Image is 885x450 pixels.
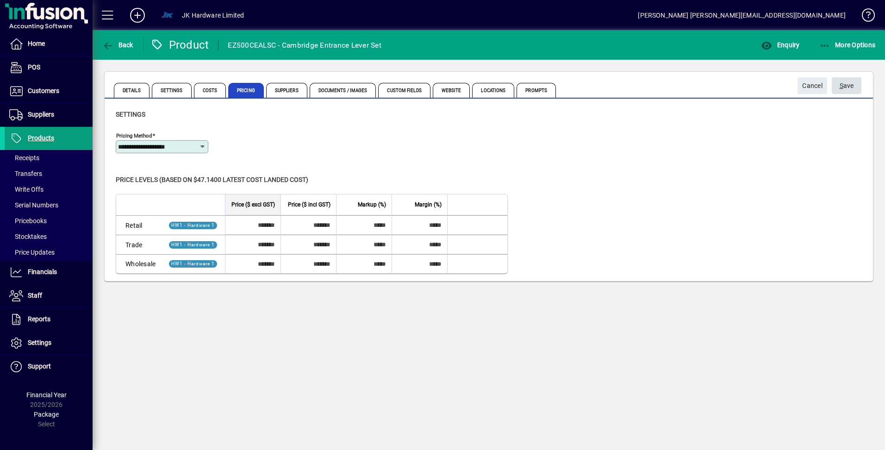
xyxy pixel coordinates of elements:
span: Documents / Images [310,83,376,98]
button: Add [123,7,152,24]
a: Home [5,32,93,56]
span: Pricebooks [9,217,47,225]
span: Markup (%) [358,200,386,210]
div: Product [150,37,209,52]
span: Price ($ excl GST) [231,200,275,210]
span: Customers [28,87,59,94]
span: S [840,82,843,89]
span: Custom Fields [378,83,430,98]
span: Price ($ incl GST) [288,200,330,210]
span: Settings [116,111,145,118]
a: Receipts [5,150,93,166]
span: Margin (%) [415,200,442,210]
a: Pricebooks [5,213,93,229]
span: Receipts [9,154,39,162]
a: Write Offs [5,181,93,197]
a: Financials [5,261,93,284]
a: Knowledge Base [855,2,873,32]
button: Profile [152,7,182,24]
span: HW1 - Hardware 1 [171,261,215,266]
a: Staff [5,284,93,307]
span: ave [840,78,854,94]
span: Serial Numbers [9,201,58,209]
span: Suppliers [266,83,307,98]
a: POS [5,56,93,79]
span: Locations [472,83,514,98]
span: Home [28,40,45,47]
span: Settings [28,339,51,346]
span: Pricing [228,83,264,98]
a: Settings [5,331,93,355]
a: Serial Numbers [5,197,93,213]
span: Staff [28,292,42,299]
div: JK Hardware Limited [182,8,244,23]
a: Customers [5,80,93,103]
span: Cancel [802,78,823,94]
span: Price Updates [9,249,55,256]
span: Financials [28,268,57,275]
span: HW1 - Hardware 1 [171,223,215,228]
td: Trade [116,235,161,254]
span: Reports [28,315,50,323]
button: Enquiry [759,37,802,53]
div: [PERSON_NAME] [PERSON_NAME][EMAIL_ADDRESS][DOMAIN_NAME] [638,8,846,23]
a: Support [5,355,93,378]
div: EZ500CEALSC - Cambridge Entrance Lever Set [228,38,381,53]
span: Package [34,411,59,418]
button: Back [100,37,136,53]
span: Price levels (based on $47.1400 Latest cost landed cost) [116,176,308,183]
span: Transfers [9,170,42,177]
span: More Options [819,41,876,49]
button: More Options [817,37,878,53]
mat-label: Pricing method [116,132,152,139]
span: Settings [152,83,192,98]
span: Costs [194,83,226,98]
td: Wholesale [116,254,161,273]
span: Details [114,83,150,98]
a: Reports [5,308,93,331]
span: Support [28,362,51,370]
span: Website [433,83,470,98]
span: Prompts [517,83,556,98]
span: Enquiry [761,41,799,49]
a: Suppliers [5,103,93,126]
span: Write Offs [9,186,44,193]
button: Save [832,77,861,94]
span: Suppliers [28,111,54,118]
app-page-header-button: Back [93,37,143,53]
span: Back [102,41,133,49]
span: HW1 - Hardware 1 [171,242,215,247]
span: Financial Year [26,391,67,399]
button: Cancel [798,77,827,94]
span: Stocktakes [9,233,47,240]
a: Transfers [5,166,93,181]
a: Stocktakes [5,229,93,244]
a: Price Updates [5,244,93,260]
span: POS [28,63,40,71]
td: Retail [116,215,161,235]
span: Products [28,134,54,142]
